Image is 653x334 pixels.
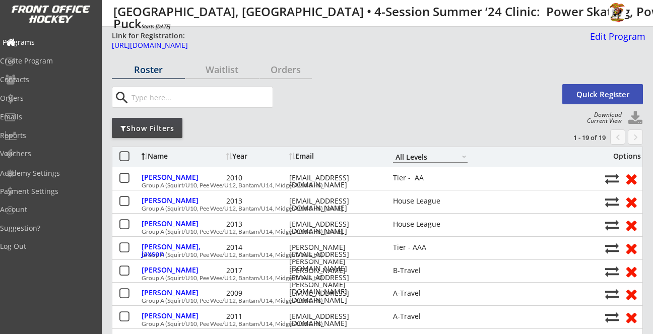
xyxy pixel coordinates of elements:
[622,309,640,325] button: Remove from roster (no refund)
[226,174,287,181] div: 2010
[226,153,287,160] div: Year
[605,310,619,324] button: Move player
[393,197,468,205] div: House League
[129,87,273,107] input: Type here...
[289,197,380,212] div: [EMAIL_ADDRESS][DOMAIN_NAME]
[142,174,224,181] div: [PERSON_NAME]
[226,290,287,297] div: 2009
[226,267,287,274] div: 2017
[393,313,468,320] div: A-Travel
[562,84,643,104] button: Quick Register
[605,172,619,185] button: Move player
[142,229,600,235] div: Group A (Squirt/U10, Pee Wee/U12, Bantam/U14, Midget/U16 & HS) [DATE]
[142,312,224,319] div: [PERSON_NAME]
[393,244,468,251] div: Tier - AAA
[142,153,224,160] div: Name
[112,65,185,74] div: Roster
[142,298,600,304] div: Group A (Squirt/U10, Pee Wee/U12, Bantam/U14, Midget/U16 & HS)
[622,286,640,302] button: Remove from roster (no refund)
[112,31,186,41] div: Link for Registration:
[289,174,380,188] div: [EMAIL_ADDRESS][DOMAIN_NAME]
[112,123,182,133] div: Show Filters
[586,32,645,49] a: Edit Program
[142,321,600,327] div: Group A (Squirt/U10, Pee Wee/U12, Bantam/U14, Midget/U16 & HS)
[226,221,287,228] div: 2013
[289,221,380,235] div: [EMAIL_ADDRESS][DOMAIN_NAME]
[586,32,645,41] div: Edit Program
[142,220,224,227] div: [PERSON_NAME]
[142,266,224,274] div: [PERSON_NAME]
[185,65,258,74] div: Waitlist
[605,195,619,209] button: Move player
[142,182,600,188] div: Group A (Squirt/U10, Pee Wee/U12, Bantam/U14, Midget/U16 & HS)
[142,206,600,212] div: Group A (Squirt/U10, Pee Wee/U12, Bantam/U14, Midget/U16 & HS) [DATE]
[393,267,468,274] div: B-Travel
[142,275,600,281] div: Group A (Squirt/U10, Pee Wee/U12, Bantam/U14, Midget/U16 & HS)
[582,112,622,124] div: Download Current View
[622,217,640,233] button: Remove from roster (no refund)
[289,153,380,160] div: Email
[605,241,619,255] button: Move player
[112,42,583,49] div: [URL][DOMAIN_NAME]
[289,267,380,295] div: [PERSON_NAME][EMAIL_ADDRESS][PERSON_NAME][DOMAIN_NAME]
[3,39,93,46] div: Programs
[112,42,583,54] a: [URL][DOMAIN_NAME]
[605,153,641,160] div: Options
[605,218,619,232] button: Move player
[610,129,625,145] button: chevron_left
[393,290,468,297] div: A-Travel
[142,197,224,204] div: [PERSON_NAME]
[622,171,640,186] button: Remove from roster (no refund)
[289,313,380,327] div: [EMAIL_ADDRESS][DOMAIN_NAME]
[226,244,287,251] div: 2014
[622,263,640,279] button: Remove from roster (no refund)
[393,174,468,181] div: Tier - AA
[142,23,170,30] em: Starts [DATE]
[628,111,643,126] button: Click to download full roster. Your browser settings may try to block it, check your security set...
[259,65,312,74] div: Orders
[226,313,287,320] div: 2011
[142,243,224,257] div: [PERSON_NAME], Jaxson
[553,133,606,142] div: 1 - 19 of 19
[289,290,380,304] div: [EMAIL_ADDRESS][DOMAIN_NAME]
[628,129,643,145] button: keyboard_arrow_right
[142,289,224,296] div: [PERSON_NAME]
[393,221,468,228] div: House League
[605,264,619,278] button: Move player
[605,287,619,301] button: Move player
[289,244,380,272] div: [PERSON_NAME][EMAIL_ADDRESS][PERSON_NAME][DOMAIN_NAME]
[622,194,640,210] button: Remove from roster (no refund)
[113,90,130,106] button: search
[226,197,287,205] div: 2013
[622,240,640,256] button: Remove from roster (no refund)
